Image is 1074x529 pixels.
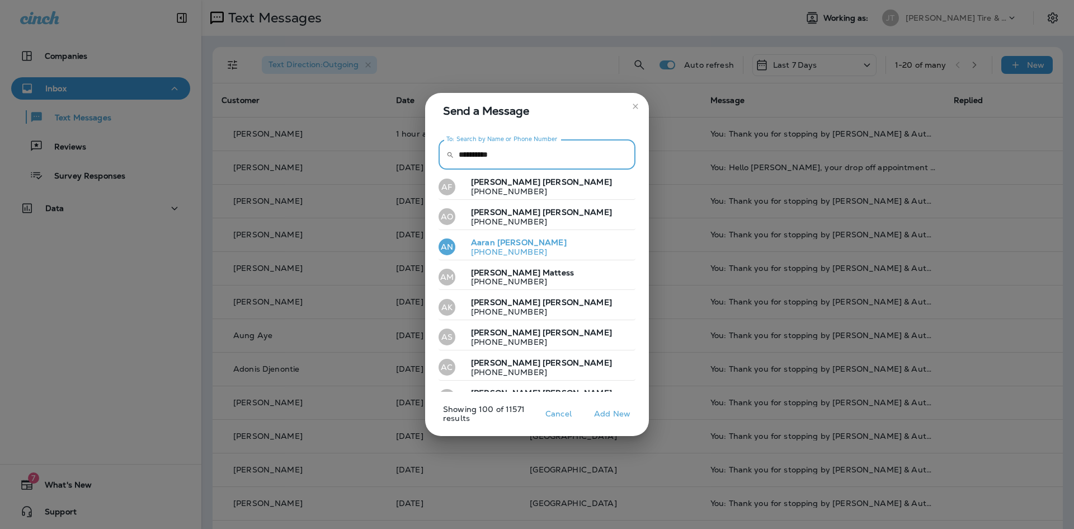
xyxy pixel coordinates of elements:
[439,235,635,260] button: ANAaran [PERSON_NAME][PHONE_NUMBER]
[439,299,455,316] div: AK
[471,177,540,187] span: [PERSON_NAME]
[471,297,540,307] span: [PERSON_NAME]
[462,277,574,286] p: [PHONE_NUMBER]
[543,388,612,398] span: [PERSON_NAME]
[471,207,540,217] span: [PERSON_NAME]
[439,359,455,376] div: AC
[439,208,455,225] div: AO
[471,268,540,278] span: [PERSON_NAME]
[471,237,495,247] span: Aaran
[626,97,644,115] button: close
[471,358,540,368] span: [PERSON_NAME]
[497,237,567,247] span: [PERSON_NAME]
[439,325,635,350] button: AS[PERSON_NAME] [PERSON_NAME][PHONE_NUMBER]
[462,247,567,256] p: [PHONE_NUMBER]
[439,389,455,406] div: AT
[439,174,635,200] button: AF[PERSON_NAME] [PERSON_NAME][PHONE_NUMBER]
[543,207,612,217] span: [PERSON_NAME]
[446,135,558,143] label: To: Search by Name or Phone Number
[462,187,612,196] p: [PHONE_NUMBER]
[462,338,612,347] p: [PHONE_NUMBER]
[439,238,455,255] div: AN
[439,355,635,381] button: AC[PERSON_NAME] [PERSON_NAME][PHONE_NUMBER]
[543,327,612,338] span: [PERSON_NAME]
[462,307,612,316] p: [PHONE_NUMBER]
[439,385,635,411] button: AT[PERSON_NAME] [PERSON_NAME][PHONE_NUMBER]
[588,405,636,423] button: Add New
[462,217,612,226] p: [PHONE_NUMBER]
[538,405,580,423] button: Cancel
[439,265,635,291] button: AM[PERSON_NAME] mattess[PHONE_NUMBER]
[439,204,635,230] button: AO[PERSON_NAME] [PERSON_NAME][PHONE_NUMBER]
[439,294,635,320] button: AK[PERSON_NAME] [PERSON_NAME][PHONE_NUMBER]
[439,329,455,345] div: AS
[462,368,612,377] p: [PHONE_NUMBER]
[439,269,455,285] div: AM
[543,358,612,368] span: [PERSON_NAME]
[543,268,574,278] span: mattess
[443,102,635,120] span: Send a Message
[421,405,538,432] p: Showing 100 of 11571 results
[471,388,540,398] span: [PERSON_NAME]
[543,297,612,307] span: [PERSON_NAME]
[543,177,612,187] span: [PERSON_NAME]
[471,327,540,338] span: [PERSON_NAME]
[439,179,455,195] div: AF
